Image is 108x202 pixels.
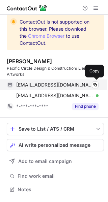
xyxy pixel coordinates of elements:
button: save-profile-one-click [7,123,104,135]
button: Find work email [7,171,104,181]
span: [EMAIL_ADDRESS][DOMAIN_NAME] [16,82,93,88]
span: AI write personalized message [19,142,90,148]
button: Add to email campaign [7,155,104,167]
div: [PERSON_NAME] [7,58,52,65]
span: ContactOut is not supported on this browser. Please download the to use ContactOut. [20,18,92,46]
button: Reveal Button [72,103,99,110]
span: Find work email [18,173,101,179]
span: Notes [18,187,101,193]
div: Save to List / ATS / CRM [19,126,92,132]
a: Chrome Browser [28,33,64,39]
img: ContactOut v5.3.10 [7,4,47,12]
span: Add to email campaign [18,159,72,164]
div: Pacific Circle Design & Construction/ Element Artworks [7,65,104,77]
span: [EMAIL_ADDRESS][DOMAIN_NAME] [16,93,93,99]
button: Notes [7,185,104,194]
img: warning [10,18,17,25]
button: AI write personalized message [7,139,104,151]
